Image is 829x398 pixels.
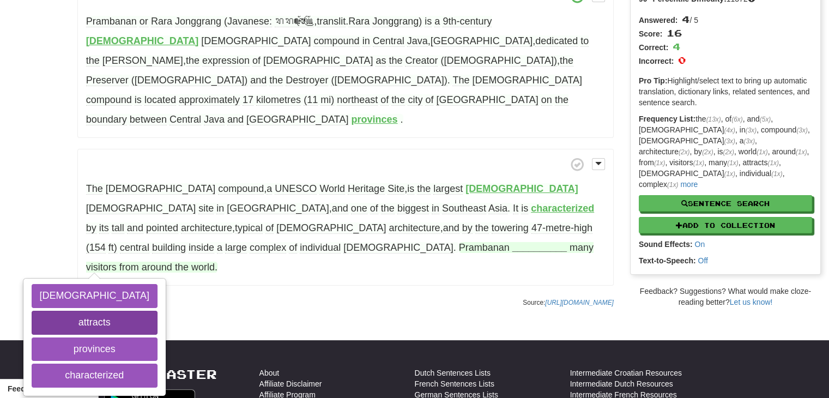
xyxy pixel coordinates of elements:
[86,94,132,106] span: compound
[289,242,297,254] span: of
[436,94,538,106] span: [GEOGRAPHIC_DATA]
[376,55,386,67] span: as
[313,35,359,47] span: compound
[86,222,96,234] span: by
[362,35,370,47] span: in
[639,114,695,123] strong: Frequency List:
[131,75,247,86] span: ([DEMOGRAPHIC_DATA])
[639,256,696,265] strong: Text-to-Speech:
[442,203,486,214] span: Southeast
[224,16,272,27] span: (Javanese:
[319,183,345,195] span: World
[106,183,215,195] span: [DEMOGRAPHIC_DATA]
[250,75,267,86] span: and
[275,16,314,27] span: ꦫꦫꦗꦺꦴꦁꦒꦿꦁ
[152,242,186,254] span: building
[407,35,428,47] span: Java
[99,222,109,234] span: its
[348,183,385,195] span: Heritage
[86,75,129,86] span: Preserver
[202,55,250,67] span: expression
[767,159,778,167] em: (1x)
[259,367,280,378] a: About
[408,94,422,106] span: city
[492,222,529,234] span: towering
[682,13,689,25] span: 4
[630,286,821,307] div: Feedback? Suggestions? What would make cloze-reading better?
[300,242,341,254] span: individual
[246,114,348,125] span: [GEOGRAPHIC_DATA]
[727,159,738,167] em: (1x)
[317,16,346,27] span: translit
[724,170,735,178] em: (1x)
[523,299,614,306] small: Source:
[488,203,507,214] span: Asia
[351,114,397,125] strong: provinces
[639,16,678,25] strong: Answered:
[86,183,465,195] span: , ,
[796,126,807,134] em: (3x)
[256,94,301,106] span: kilometres
[415,367,491,378] a: Dutch Sentences Lists
[337,94,378,106] span: northeast
[265,222,274,234] span: of
[545,299,614,306] a: [URL][DOMAIN_NAME]
[86,35,198,46] strong: [DEMOGRAPHIC_DATA]
[151,16,172,27] span: Rara
[639,195,812,212] button: Sentence Search
[243,94,253,106] span: 17
[218,183,264,195] span: compound
[431,35,533,47] span: [GEOGRAPHIC_DATA]
[771,170,782,178] em: (1x)
[639,13,812,26] div: / 5
[401,114,403,125] span: .
[760,116,771,123] em: (5x)
[175,16,221,27] span: Jonggrang
[531,222,592,234] span: 47-metre-high
[389,55,402,67] span: the
[521,203,528,214] span: is
[331,75,447,86] span: ([DEMOGRAPHIC_DATA])
[370,203,378,214] span: of
[433,183,463,195] span: largest
[189,242,214,254] span: inside
[201,35,311,47] span: [DEMOGRAPHIC_DATA]
[730,298,773,306] a: Let us know!
[8,383,90,394] span: Open feedback widget
[269,75,283,86] span: the
[639,29,663,38] strong: Score:
[465,183,578,194] strong: [DEMOGRAPHIC_DATA]
[181,222,232,234] span: architecture
[724,126,735,134] em: (4x)
[694,240,705,249] a: On
[86,16,492,27] span: , .
[380,94,389,106] span: of
[425,16,432,27] span: is
[304,94,318,106] span: (11
[639,113,812,190] p: the , of , and , [DEMOGRAPHIC_DATA] , in , compound , [DEMOGRAPHIC_DATA] , a , architecture , by ...
[343,242,453,254] span: [DEMOGRAPHIC_DATA]
[86,35,589,86] span: , , , , .
[417,183,431,195] span: the
[86,114,127,125] span: boundary
[570,378,673,389] a: Intermediate Dutch Resources
[86,242,106,254] span: (154
[227,114,244,125] span: and
[112,222,124,234] span: tall
[351,203,367,214] span: one
[86,16,137,27] span: Prambanan
[348,16,370,27] span: Rara
[432,203,439,214] span: in
[127,222,143,234] span: and
[108,242,117,254] span: ft)
[570,242,594,253] span: many
[723,148,734,156] em: (2x)
[144,94,176,106] span: located
[443,222,459,234] span: and
[372,16,422,27] span: Jonggrang)
[32,311,158,335] button: attracts
[252,55,261,67] span: of
[667,27,682,39] span: 16
[86,203,196,214] span: [DEMOGRAPHIC_DATA]
[405,55,438,67] span: Creator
